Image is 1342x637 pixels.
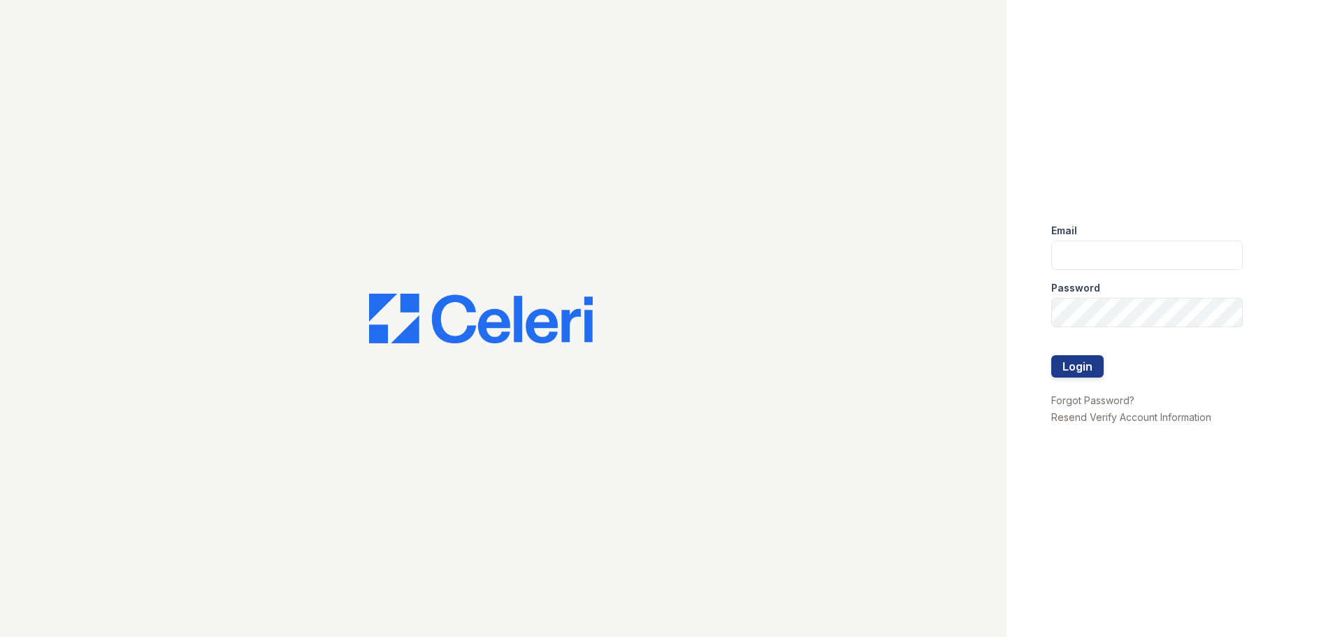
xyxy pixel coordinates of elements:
[1051,281,1100,295] label: Password
[1051,224,1077,238] label: Email
[369,294,593,344] img: CE_Logo_Blue-a8612792a0a2168367f1c8372b55b34899dd931a85d93a1a3d3e32e68fde9ad4.png
[1051,411,1211,423] a: Resend Verify Account Information
[1051,355,1104,378] button: Login
[1051,394,1134,406] a: Forgot Password?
